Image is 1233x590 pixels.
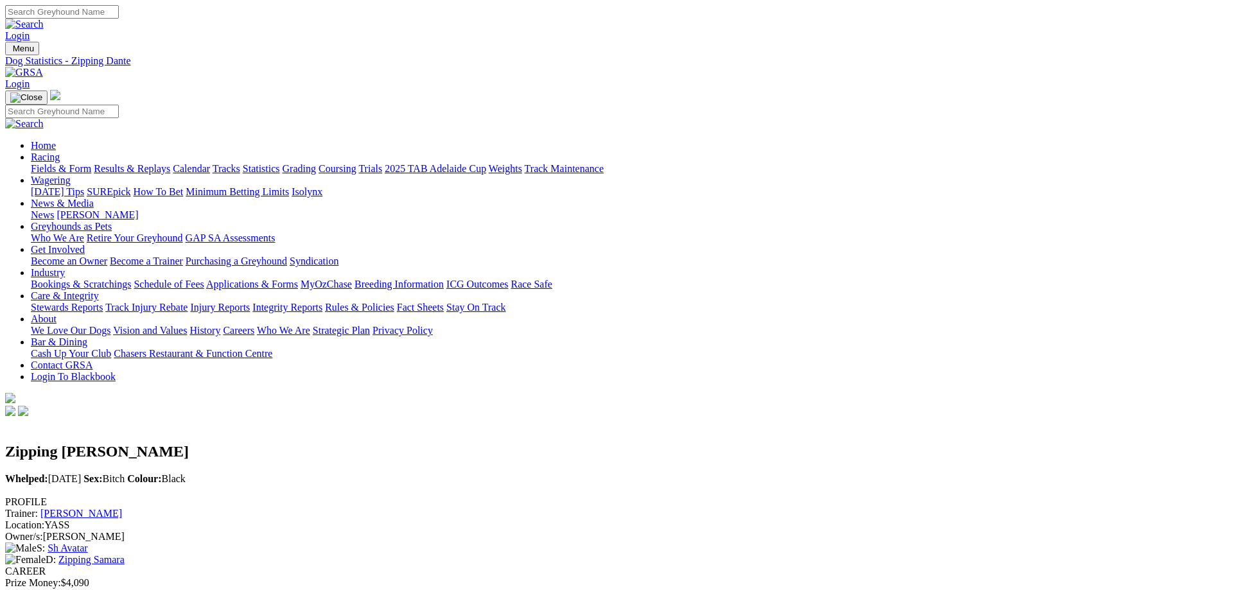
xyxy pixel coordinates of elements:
[5,393,15,403] img: logo-grsa-white.png
[113,325,187,336] a: Vision and Values
[110,256,183,266] a: Become a Trainer
[325,302,394,313] a: Rules & Policies
[5,531,1228,542] div: [PERSON_NAME]
[5,566,1228,577] div: CAREER
[186,256,287,266] a: Purchasing a Greyhound
[206,279,298,290] a: Applications & Forms
[31,325,110,336] a: We Love Our Dogs
[31,290,99,301] a: Care & Integrity
[31,221,112,232] a: Greyhounds as Pets
[31,209,54,220] a: News
[319,163,356,174] a: Coursing
[5,105,119,118] input: Search
[114,348,272,359] a: Chasers Restaurant & Function Centre
[31,325,1228,336] div: About
[31,175,71,186] a: Wagering
[50,90,60,100] img: logo-grsa-white.png
[283,163,316,174] a: Grading
[5,30,30,41] a: Login
[446,279,508,290] a: ICG Outcomes
[358,163,382,174] a: Trials
[190,302,250,313] a: Injury Reports
[105,302,188,313] a: Track Injury Rebate
[243,163,280,174] a: Statistics
[40,508,122,519] a: [PERSON_NAME]
[5,508,38,519] span: Trainer:
[186,232,275,243] a: GAP SA Assessments
[31,371,116,382] a: Login To Blackbook
[31,360,92,370] a: Contact GRSA
[186,186,289,197] a: Minimum Betting Limits
[31,348,111,359] a: Cash Up Your Club
[31,163,1228,175] div: Racing
[189,325,220,336] a: History
[5,19,44,30] img: Search
[31,279,131,290] a: Bookings & Scratchings
[31,186,1228,198] div: Wagering
[87,232,183,243] a: Retire Your Greyhound
[5,577,61,588] span: Prize Money:
[31,209,1228,221] div: News & Media
[5,118,44,130] img: Search
[31,152,60,162] a: Racing
[446,302,505,313] a: Stay On Track
[292,186,322,197] a: Isolynx
[31,279,1228,290] div: Industry
[5,496,1228,508] div: PROFILE
[223,325,254,336] a: Careers
[134,279,204,290] a: Schedule of Fees
[31,256,1228,267] div: Get Involved
[57,209,138,220] a: [PERSON_NAME]
[31,232,1228,244] div: Greyhounds as Pets
[5,443,1228,460] h2: Zipping [PERSON_NAME]
[31,302,1228,313] div: Care & Integrity
[354,279,444,290] a: Breeding Information
[58,554,125,565] a: Zipping Samara
[5,55,1228,67] a: Dog Statistics - Zipping Dante
[257,325,310,336] a: Who We Are
[13,44,34,53] span: Menu
[511,279,552,290] a: Race Safe
[5,577,1228,589] div: $4,090
[31,186,84,197] a: [DATE] Tips
[31,336,87,347] a: Bar & Dining
[5,42,39,55] button: Toggle navigation
[31,232,84,243] a: Who We Are
[31,267,65,278] a: Industry
[5,5,119,19] input: Search
[31,313,57,324] a: About
[5,78,30,89] a: Login
[301,279,352,290] a: MyOzChase
[83,473,125,484] span: Bitch
[372,325,433,336] a: Privacy Policy
[31,244,85,255] a: Get Involved
[134,186,184,197] a: How To Bet
[94,163,170,174] a: Results & Replays
[252,302,322,313] a: Integrity Reports
[5,519,1228,531] div: YASS
[31,198,94,209] a: News & Media
[5,554,46,566] img: Female
[525,163,604,174] a: Track Maintenance
[5,406,15,416] img: facebook.svg
[5,531,43,542] span: Owner/s:
[48,542,87,553] a: Sh Avatar
[5,67,43,78] img: GRSA
[18,406,28,416] img: twitter.svg
[83,473,102,484] b: Sex:
[31,348,1228,360] div: Bar & Dining
[5,473,48,484] b: Whelped:
[5,542,37,554] img: Male
[5,519,44,530] span: Location:
[489,163,522,174] a: Weights
[313,325,370,336] a: Strategic Plan
[10,92,42,103] img: Close
[290,256,338,266] a: Syndication
[385,163,486,174] a: 2025 TAB Adelaide Cup
[31,302,103,313] a: Stewards Reports
[31,163,91,174] a: Fields & Form
[173,163,210,174] a: Calendar
[5,554,56,565] span: D:
[5,91,48,105] button: Toggle navigation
